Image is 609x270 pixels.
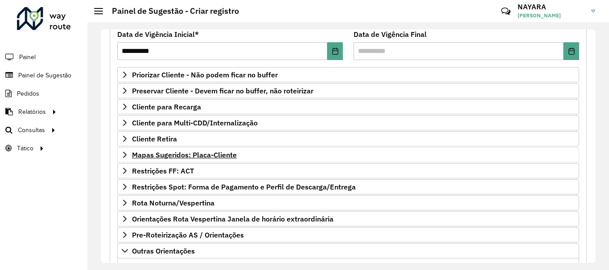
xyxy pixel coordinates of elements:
[117,99,579,114] a: Cliente para Recarga
[496,2,515,21] a: Contato Rápido
[117,243,579,258] a: Outras Orientações
[117,147,579,162] a: Mapas Sugeridos: Placa-Cliente
[117,67,579,82] a: Priorizar Cliente - Não podem ficar no buffer
[117,83,579,98] a: Preservar Cliente - Devem ficar no buffer, não roteirizar
[132,103,201,110] span: Cliente para Recarga
[518,12,584,20] span: [PERSON_NAME]
[564,42,579,60] button: Choose Date
[327,42,343,60] button: Choose Date
[17,144,33,153] span: Tático
[132,215,333,222] span: Orientações Rota Vespertina Janela de horário extraordinária
[18,71,71,80] span: Painel de Sugestão
[132,247,195,254] span: Outras Orientações
[117,163,579,178] a: Restrições FF: ACT
[518,3,584,11] h3: NAYARA
[117,227,579,242] a: Pre-Roteirização AS / Orientações
[132,183,356,190] span: Restrições Spot: Forma de Pagamento e Perfil de Descarga/Entrega
[354,29,427,40] label: Data de Vigência Final
[17,89,39,98] span: Pedidos
[132,167,194,174] span: Restrições FF: ACT
[18,125,45,135] span: Consultas
[103,6,239,16] h2: Painel de Sugestão - Criar registro
[132,199,214,206] span: Rota Noturna/Vespertina
[117,179,579,194] a: Restrições Spot: Forma de Pagamento e Perfil de Descarga/Entrega
[117,195,579,210] a: Rota Noturna/Vespertina
[19,52,36,62] span: Painel
[117,115,579,130] a: Cliente para Multi-CDD/Internalização
[18,107,46,117] span: Relatórios
[132,135,177,142] span: Cliente Retira
[117,211,579,226] a: Orientações Rota Vespertina Janela de horário extraordinária
[117,131,579,146] a: Cliente Retira
[132,71,278,78] span: Priorizar Cliente - Não podem ficar no buffer
[132,231,244,238] span: Pre-Roteirização AS / Orientações
[132,151,237,158] span: Mapas Sugeridos: Placa-Cliente
[132,87,313,94] span: Preservar Cliente - Devem ficar no buffer, não roteirizar
[117,29,199,40] label: Data de Vigência Inicial
[132,119,258,126] span: Cliente para Multi-CDD/Internalização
